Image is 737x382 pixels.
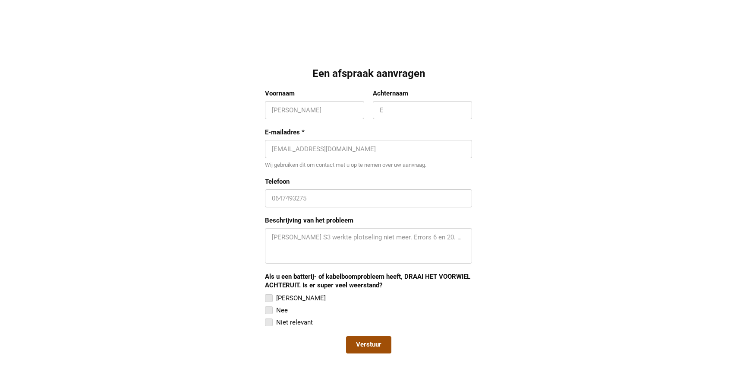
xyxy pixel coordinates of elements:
div: Niet relevant [276,317,313,328]
div: Een afspraak aanvragen [265,67,472,81]
input: E-mailadres * [272,145,465,153]
div: Wij gebruiken dit om contact met u op te nemen over uw aanvraag. [265,162,472,169]
label: Voornaam [265,89,364,98]
label: Beschrijving van het probleem [265,216,472,225]
input: Achternaam [380,106,465,115]
input: Voornaam [272,106,357,115]
input: 0647493275 [272,194,465,203]
label: Telefoon [265,177,472,186]
div: Als u een batterij- of kabelboomprobleem heeft, DRAAI HET VOORWIEL ACHTERUIT. Is er super veel we... [265,272,472,290]
div: [PERSON_NAME] [276,293,326,303]
button: Verstuur [346,336,391,353]
div: Nee [276,305,288,315]
label: Achternaam [373,89,472,98]
label: E-mailadres * [265,128,472,137]
span: Verstuur [356,341,381,349]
